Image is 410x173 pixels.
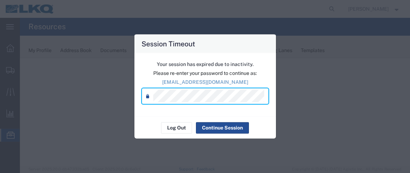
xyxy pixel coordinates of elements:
[142,78,268,86] p: [EMAIL_ADDRESS][DOMAIN_NAME]
[161,122,192,133] button: Log Out
[196,122,249,133] button: Continue Session
[142,60,268,68] p: Your session has expired due to inactivity.
[142,38,195,49] h4: Session Timeout
[142,69,268,77] p: Please re-enter your password to continue as:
